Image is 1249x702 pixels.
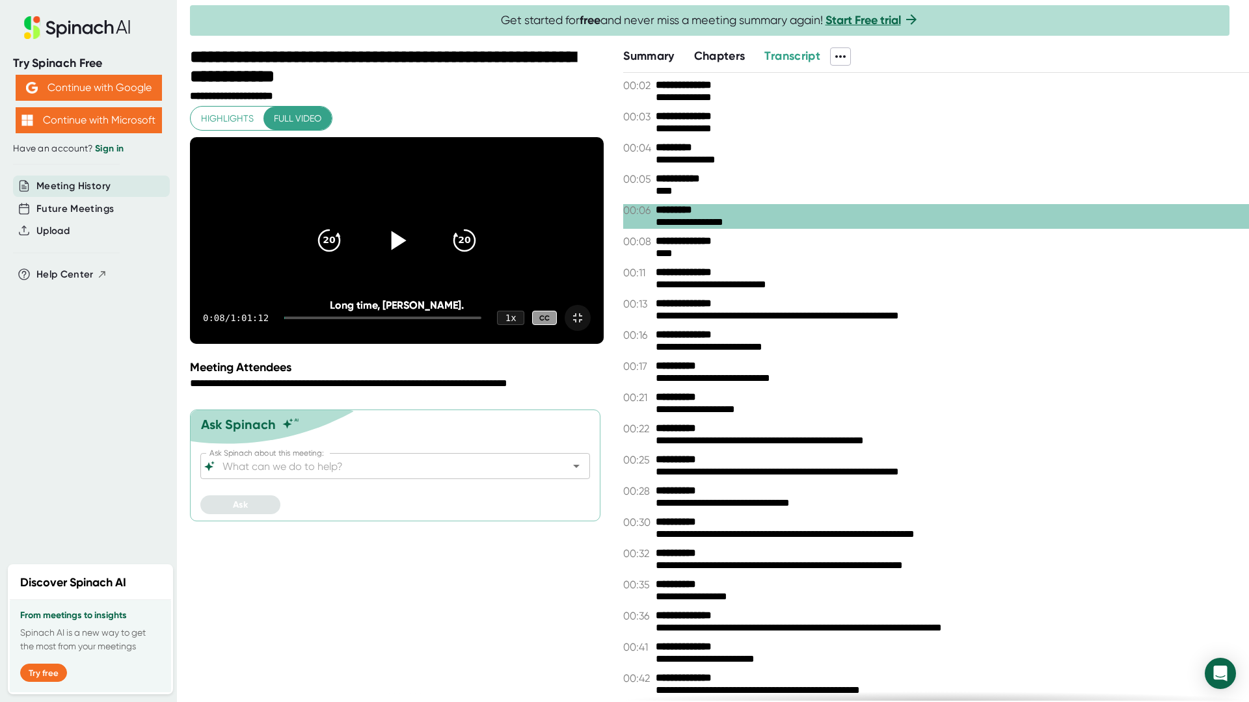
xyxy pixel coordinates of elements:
button: Upload [36,224,70,239]
a: Sign in [95,143,124,154]
button: Help Center [36,267,107,282]
span: Get started for and never miss a meeting summary again! [501,13,919,28]
span: 00:13 [623,298,652,310]
span: 00:16 [623,329,652,341]
button: Meeting History [36,179,111,194]
span: 00:04 [623,142,652,154]
span: Highlights [201,110,254,127]
button: Future Meetings [36,201,114,216]
span: 00:41 [623,641,652,653]
p: Spinach AI is a new way to get the most from your meetings [20,626,161,653]
span: Ask [233,499,248,510]
span: Help Center [36,267,94,282]
div: Open Intercom Messenger [1205,658,1236,689]
button: Open [567,457,585,475]
div: Long time, [PERSON_NAME]. [232,299,563,311]
h2: Discover Spinach AI [20,574,126,591]
span: 00:08 [623,235,652,248]
img: Aehbyd4JwY73AAAAAElFTkSuQmCC [26,82,38,94]
span: 00:22 [623,422,652,435]
span: 00:02 [623,79,652,92]
a: Start Free trial [826,13,901,27]
span: 00:35 [623,578,652,591]
button: Try free [20,664,67,682]
span: Transcript [764,49,820,63]
span: 00:25 [623,454,652,466]
div: Ask Spinach [201,417,276,432]
span: 00:17 [623,360,652,372]
span: Chapters [694,49,745,63]
div: 0:08 / 1:01:12 [203,313,269,323]
div: Meeting Attendees [190,360,607,374]
span: 00:28 [623,485,652,497]
div: 1 x [497,311,524,325]
span: Full video [274,110,321,127]
span: 00:32 [623,547,652,560]
button: Transcript [764,47,820,65]
span: 00:42 [623,672,652,684]
div: Try Spinach Free [13,56,164,71]
span: Summary [623,49,674,63]
span: 00:03 [623,110,652,123]
b: free [580,13,600,27]
span: 00:11 [623,266,652,279]
div: CC [532,311,557,326]
h3: From meetings to insights [20,610,161,621]
button: Ask [200,495,280,514]
span: 00:36 [623,610,652,622]
button: Chapters [694,47,745,65]
button: Continue with Microsoft [16,107,162,133]
span: 00:21 [623,391,652,404]
button: Highlights [191,107,264,131]
input: What can we do to help? [220,457,548,475]
button: Continue with Google [16,75,162,101]
button: Full video [263,107,332,131]
button: Summary [623,47,674,65]
div: Have an account? [13,143,164,155]
span: 00:06 [623,204,652,216]
span: 00:05 [623,173,652,185]
span: 00:30 [623,516,652,528]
